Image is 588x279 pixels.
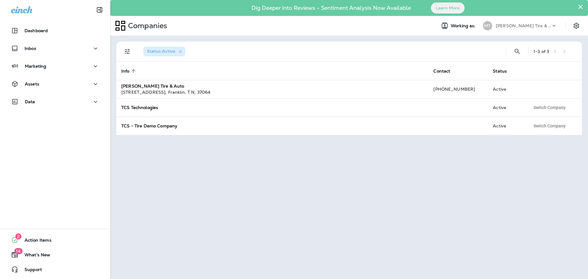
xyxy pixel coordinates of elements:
[511,45,523,58] button: Search Companies
[451,23,477,28] span: Working as:
[493,69,507,74] span: Status
[24,28,48,33] p: Dashboard
[121,69,130,74] span: Info
[6,234,104,246] button: 2Action Items
[433,69,450,74] span: Contact
[121,123,177,129] strong: TCS - Tire Demo Company
[121,68,138,74] span: Info
[533,105,566,110] span: Switch Company
[25,81,39,86] p: Assets
[126,21,167,30] p: Companies
[14,248,22,254] span: 14
[488,98,525,117] td: Active
[15,233,21,239] span: 2
[6,249,104,261] button: 14What's New
[6,263,104,276] button: Support
[25,99,35,104] p: Data
[121,89,424,95] div: [STREET_ADDRESS] , Franklin , T N , 37064
[18,267,42,274] span: Support
[121,105,158,110] strong: TCS Technologies
[578,2,583,12] button: Close
[121,83,184,89] strong: [PERSON_NAME] Tire & Auto
[18,238,51,245] span: Action Items
[6,42,104,55] button: Inbox
[496,23,551,28] p: [PERSON_NAME] Tire & Auto
[147,48,175,54] span: Status : Active
[571,20,582,31] button: Settings
[91,4,108,16] button: Collapse Sidebar
[433,68,458,74] span: Contact
[6,78,104,90] button: Assets
[533,49,549,54] div: 1 - 3 of 3
[6,25,104,37] button: Dashboard
[488,117,525,135] td: Active
[483,21,492,30] div: MT
[25,64,46,69] p: Marketing
[234,7,429,9] p: Dig Deeper into Reviews - Sentiment Analysis Now Available
[143,47,185,56] div: Status:Active
[533,124,566,128] span: Switch Company
[121,45,134,58] button: Filters
[530,121,569,130] button: Switch Company
[493,68,515,74] span: Status
[6,60,104,72] button: Marketing
[530,103,569,112] button: Switch Company
[488,80,525,98] td: Active
[6,96,104,108] button: Data
[18,252,50,260] span: What's New
[431,2,465,13] button: Learn More
[24,46,36,51] p: Inbox
[428,80,488,98] td: [PHONE_NUMBER]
